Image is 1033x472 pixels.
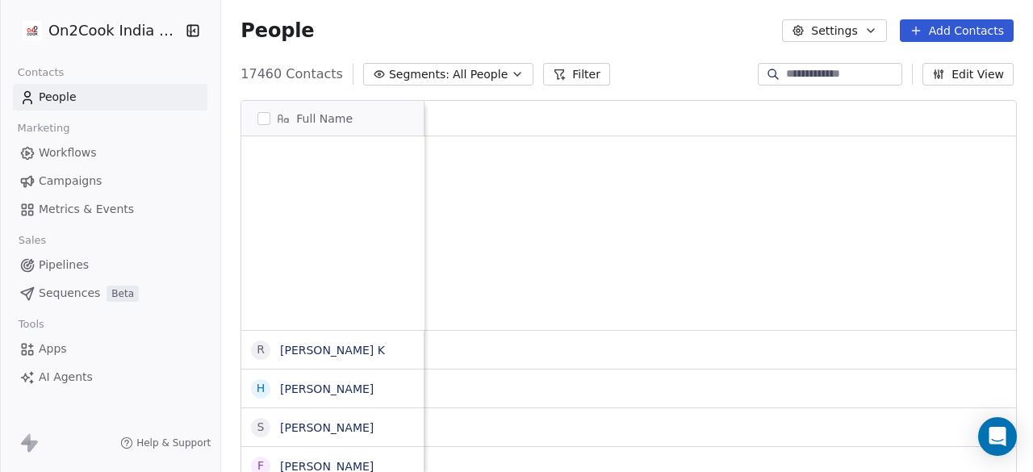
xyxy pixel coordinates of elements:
button: Filter [543,63,610,86]
span: AI Agents [39,369,93,386]
a: SequencesBeta [13,280,207,307]
a: AI Agents [13,364,207,391]
span: Sequences [39,285,100,302]
a: People [13,84,207,111]
span: Beta [107,286,139,302]
a: Metrics & Events [13,196,207,223]
span: Segments: [389,66,450,83]
a: [PERSON_NAME] [280,421,374,434]
a: Workflows [13,140,207,166]
span: Apps [39,340,67,357]
div: Full Name [241,101,424,136]
span: Marketing [10,116,77,140]
div: S [257,419,265,436]
span: Metrics & Events [39,201,134,218]
span: Help & Support [136,436,211,449]
span: People [240,19,314,43]
a: [PERSON_NAME] [280,382,374,395]
span: Tools [11,312,51,336]
a: Apps [13,336,207,362]
button: Settings [782,19,886,42]
span: Workflows [39,144,97,161]
span: People [39,89,77,106]
span: Sales [11,228,53,253]
span: Campaigns [39,173,102,190]
a: [PERSON_NAME] K [280,344,385,357]
button: Edit View [922,63,1014,86]
img: on2cook%20logo-04%20copy.jpg [23,21,42,40]
div: R [257,341,265,358]
a: Campaigns [13,168,207,194]
span: Contacts [10,61,71,85]
div: H [257,380,266,397]
span: Full Name [296,111,353,127]
span: 17460 Contacts [240,65,343,84]
div: Open Intercom Messenger [978,417,1017,456]
span: On2Cook India Pvt. Ltd. [48,20,182,41]
a: Help & Support [120,436,211,449]
span: All People [453,66,508,83]
button: On2Cook India Pvt. Ltd. [19,17,174,44]
span: Pipelines [39,257,89,274]
a: Pipelines [13,252,207,278]
button: Add Contacts [900,19,1014,42]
